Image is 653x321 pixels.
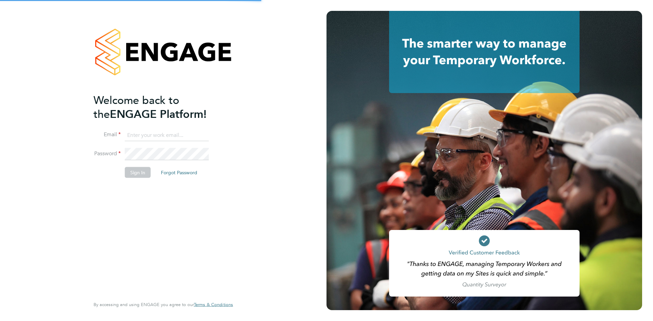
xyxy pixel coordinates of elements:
span: Welcome back to the [94,93,179,121]
span: By accessing and using ENGAGE you agree to our [94,302,233,307]
input: Enter your work email... [125,129,209,141]
a: Terms & Conditions [194,302,233,307]
h2: ENGAGE Platform! [94,93,226,121]
label: Password [94,150,121,157]
button: Forgot Password [155,167,203,178]
label: Email [94,131,121,138]
button: Sign In [125,167,151,178]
